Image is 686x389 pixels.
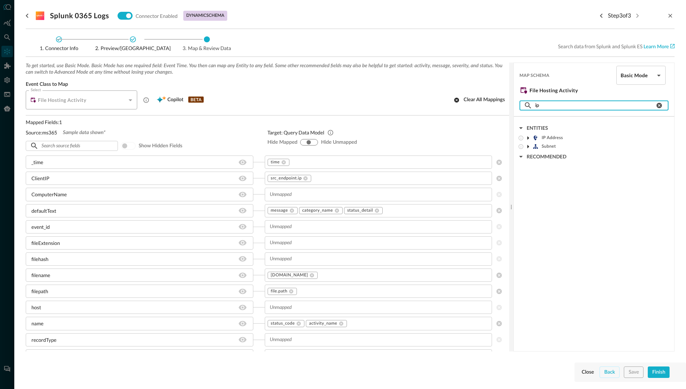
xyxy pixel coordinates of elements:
input: Unmapped [267,255,489,264]
span: Show hidden fields [139,143,182,149]
div: ENTITIES [527,124,548,133]
div: src_endpoint.ip [268,175,312,182]
input: Unmapped [267,303,489,312]
input: Unmapped [267,222,489,231]
div: message [268,207,298,214]
div: file.path [268,288,297,295]
div: Finish [652,368,665,377]
button: Hide/Show source field [237,189,248,200]
span: message [271,208,288,213]
button: clear selected values [495,287,503,296]
p: dynamic schema [186,13,224,19]
p: ClientIP [31,174,49,182]
p: Mapped Fields: 1 [26,118,256,126]
span: status_detail [347,208,373,213]
input: Unmapped [267,335,489,344]
div: Clear all mappings [464,95,505,104]
h3: Splunk 0365 Logs [50,11,109,20]
button: ENTITIES [517,122,552,134]
button: Hide/Show source field [237,334,248,345]
div: status_code [268,320,305,327]
p: host [31,304,41,311]
p: Search data from Splunk and Splunk ES [351,43,675,51]
span: Event Class to Map [26,81,509,88]
svg: File Hosting Activity events report the actions taken by file management applications, including ... [143,97,149,103]
a: Learn More [643,44,675,49]
span: To get started, use Basic Mode. Basic Mode has one required field: Event Time. You then can map a... [26,63,509,75]
p: Step 3 of 3 [608,11,631,20]
span: activity_name [309,321,337,326]
span: category_name [302,208,333,213]
span: Map & Review Data [177,46,237,51]
div: status_detail [344,207,383,214]
p: BETA [188,97,204,103]
button: Hide/Show source field [237,270,248,281]
span: Hide Mapped [268,139,298,146]
p: _time [31,158,43,166]
span: Map Schema [520,73,613,78]
p: filehash [31,255,49,263]
input: Search [535,99,655,112]
button: CopilotBETA [152,94,208,106]
span: Connector Info [29,46,89,51]
div: activity_name [306,320,347,327]
div: time [268,159,289,166]
button: Hide/Show source field [237,157,248,168]
h5: File Hosting Activity [38,97,86,104]
p: ComputerName [31,191,67,198]
span: src_endpoint.ip [271,176,302,181]
button: go back [21,10,33,21]
button: clear selected values [495,174,503,183]
button: Hide/Show source field [237,350,248,361]
button: clear attribute search [655,101,663,110]
button: clear selected values [495,206,503,215]
button: Previous step [596,10,607,21]
span: status_code [271,321,295,326]
div: category_name [299,207,343,214]
button: Hide/Show source field [237,205,248,216]
span: Preview/[GEOGRAPHIC_DATA] [95,46,170,51]
span: [DOMAIN_NAME] [271,272,308,278]
svg: Splunk [36,11,44,20]
p: recordType [31,336,56,344]
p: defaultText [31,207,56,215]
p: filename [31,271,50,279]
label: Select [31,87,41,93]
input: Unmapped [267,190,489,199]
span: IP Address [542,135,563,141]
p: Connector Enabled [135,12,178,20]
h5: Basic Mode [621,72,654,79]
button: Hide/Show source field [237,237,248,248]
button: Hide/Show source field [237,173,248,184]
span: time [271,159,280,165]
div: [DOMAIN_NAME] [268,272,318,279]
p: Target: Query Data Model [268,129,324,136]
span: Subnet [542,144,556,149]
button: Hide/Show source field [237,318,248,329]
button: RECOMMENDED [517,151,571,162]
p: name [31,320,44,327]
span: file.path [271,289,288,294]
button: Hide/Show source field [237,302,248,313]
div: show-all [300,139,318,146]
button: clear selected values [495,319,503,328]
input: Unmapped [267,238,489,247]
p: Source: ms365 [26,129,57,136]
div: RECOMMENDED [527,152,566,161]
span: Sample data shown* [63,129,105,136]
div: Back [604,368,615,377]
p: fileExtension [31,239,60,247]
span: Copilot [167,95,183,104]
div: Close [582,368,594,377]
svg: Query’s Data Model (QDM) is based on the Open Cybersecurity Schema Framework (OCSF). QDM aims to ... [327,129,334,136]
input: Search source fields [41,139,101,153]
button: Hide/Show source field [237,253,248,265]
h5: File Hosting Activity [530,87,578,94]
button: Hide/Show source field [237,286,248,297]
p: event_id [31,223,50,231]
span: Hide Unmapped [321,139,357,146]
button: Hide/Show source field [237,221,248,232]
button: Clear all mappings [449,94,509,106]
button: close-drawer [666,11,675,20]
button: clear selected values [495,158,503,167]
